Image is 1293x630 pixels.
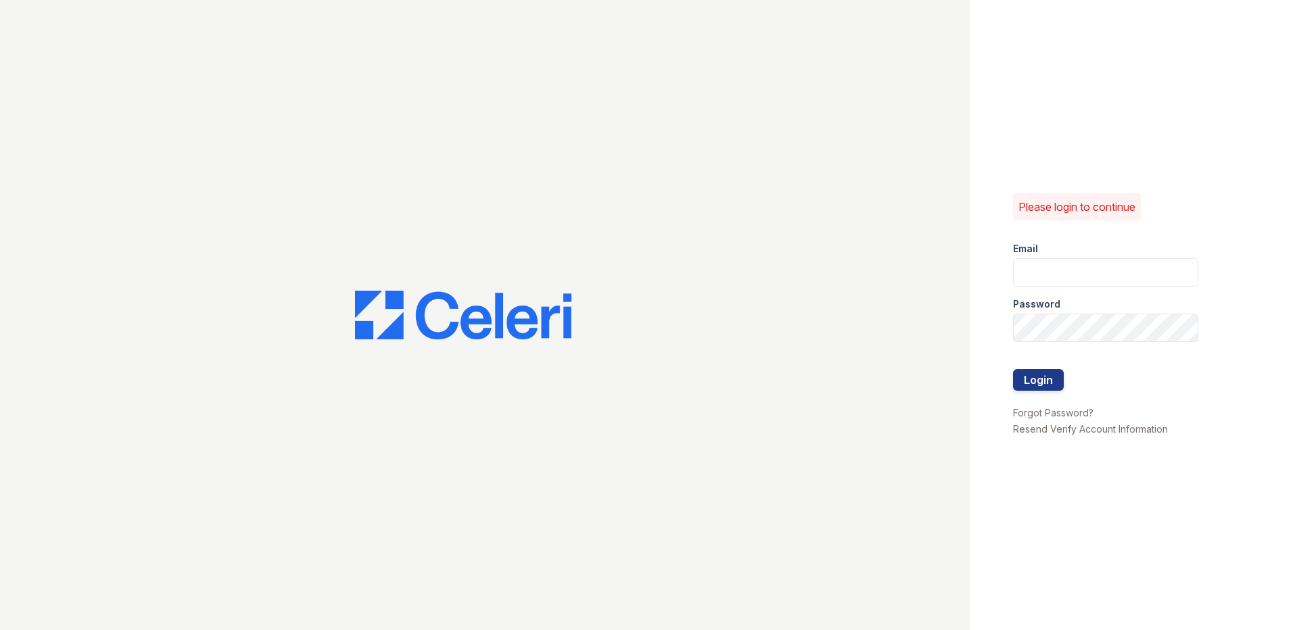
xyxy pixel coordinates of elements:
img: CE_Logo_Blue-a8612792a0a2168367f1c8372b55b34899dd931a85d93a1a3d3e32e68fde9ad4.png [355,291,571,339]
label: Email [1013,242,1038,256]
button: Login [1013,369,1064,391]
label: Password [1013,297,1060,311]
a: Resend Verify Account Information [1013,423,1168,435]
a: Forgot Password? [1013,407,1094,418]
p: Please login to continue [1018,199,1135,215]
